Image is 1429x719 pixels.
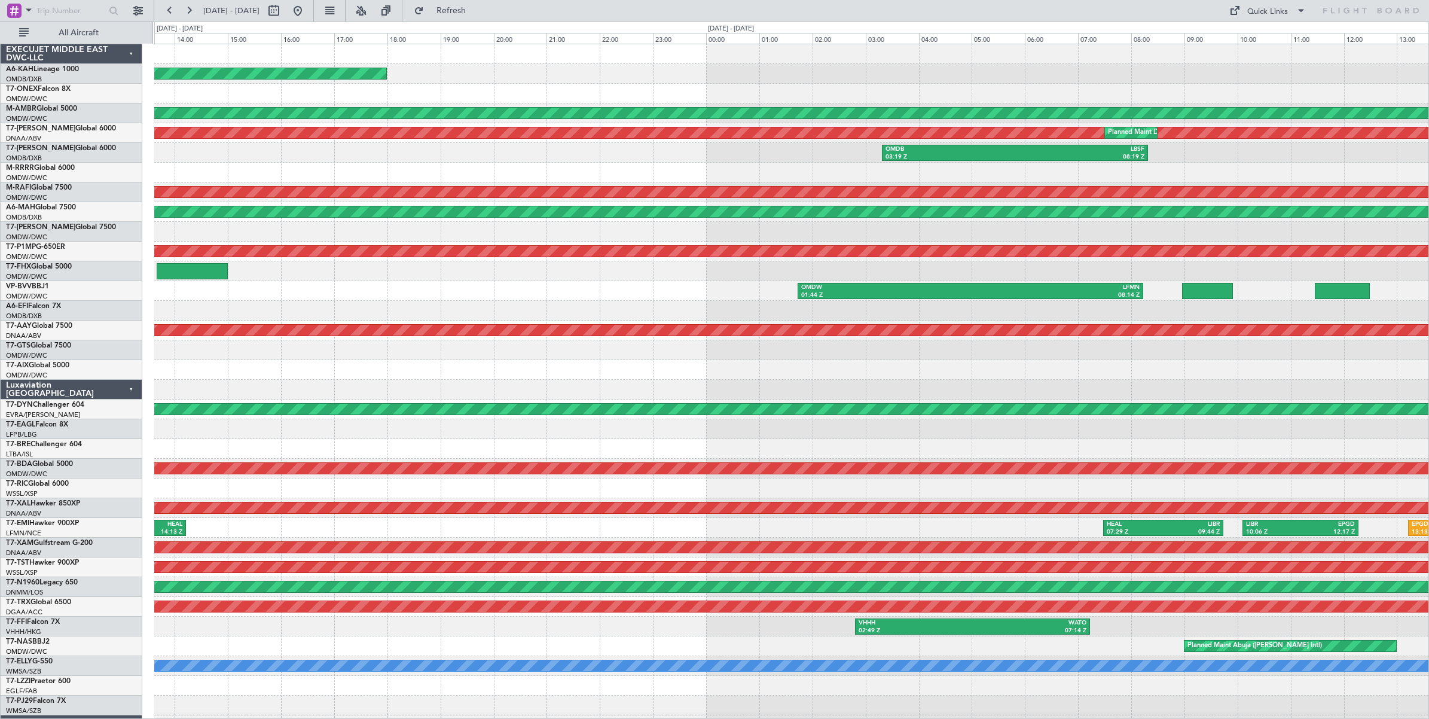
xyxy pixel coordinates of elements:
[6,184,72,191] a: M-RAFIGlobal 7500
[6,193,47,202] a: OMDW/DWC
[6,509,41,518] a: DNAA/ABV
[6,599,71,606] a: T7-TRXGlobal 6500
[6,697,33,705] span: T7-PJ29
[6,588,43,597] a: DNMM/LOS
[6,134,41,143] a: DNAA/ABV
[6,450,33,459] a: LTBA/ISL
[6,687,37,696] a: EGLF/FAB
[973,619,1087,627] div: WATO
[1108,124,1226,142] div: Planned Maint Dubai (Al Maktoum Intl)
[441,33,494,44] div: 19:00
[6,568,38,577] a: WSSL/XSP
[801,284,970,292] div: OMDW
[6,371,47,380] a: OMDW/DWC
[6,252,47,261] a: OMDW/DWC
[6,75,42,84] a: OMDB/DXB
[6,331,41,340] a: DNAA/ABV
[6,233,47,242] a: OMDW/DWC
[6,579,78,586] a: T7-N1960Legacy 650
[972,33,1025,44] div: 05:00
[334,33,387,44] div: 17:00
[6,263,72,270] a: T7-FHXGlobal 5000
[6,658,32,665] span: T7-ELLY
[6,540,33,547] span: T7-XAM
[6,224,75,231] span: T7-[PERSON_NAME]
[6,204,76,211] a: A6-MAHGlobal 7500
[6,125,116,132] a: T7-[PERSON_NAME]Global 6000
[866,33,919,44] div: 03:00
[6,154,42,163] a: OMDB/DXB
[1344,33,1397,44] div: 12:00
[6,303,28,310] span: A6-EFI
[1247,6,1288,18] div: Quick Links
[6,480,28,488] span: T7-RIC
[1078,33,1131,44] div: 07:00
[859,627,973,635] div: 02:49 Z
[6,303,61,310] a: A6-EFIFalcon 7X
[6,292,47,301] a: OMDW/DWC
[813,33,866,44] div: 02:00
[6,401,33,409] span: T7-DYN
[6,540,93,547] a: T7-XAMGulfstream G-200
[6,441,30,448] span: T7-BRE
[6,520,29,527] span: T7-EMI
[6,164,34,172] span: M-RRRR
[759,33,813,44] div: 01:00
[6,322,72,330] a: T7-AAYGlobal 7500
[6,283,49,290] a: VP-BVVBBJ1
[546,33,600,44] div: 21:00
[6,204,35,211] span: A6-MAH
[6,667,41,676] a: WMSA/SZB
[157,24,203,34] div: [DATE] - [DATE]
[6,66,79,73] a: A6-KAHLineage 1000
[6,489,38,498] a: WSSL/XSP
[6,500,30,507] span: T7-XAL
[6,362,29,369] span: T7-AIX
[6,114,47,123] a: OMDW/DWC
[6,619,27,626] span: T7-FFI
[653,33,706,44] div: 23:00
[6,243,36,251] span: T7-P1MP
[6,706,41,715] a: WMSA/SZB
[1184,33,1238,44] div: 09:00
[6,401,84,409] a: T7-DYNChallenger 604
[1015,153,1144,162] div: 08:19 Z
[6,86,38,93] span: T7-ONEX
[203,5,259,16] span: [DATE] - [DATE]
[6,697,66,705] a: T7-PJ29Falcon 7X
[6,599,30,606] span: T7-TRX
[6,145,75,152] span: T7-[PERSON_NAME]
[1107,528,1163,537] div: 07:29 Z
[6,351,47,360] a: OMDW/DWC
[6,480,69,488] a: T7-RICGlobal 6000
[6,184,31,191] span: M-RAFI
[6,362,69,369] a: T7-AIXGlobal 5000
[706,33,759,44] div: 00:00
[6,173,47,182] a: OMDW/DWC
[1223,1,1312,20] button: Quick Links
[6,638,50,645] a: T7-NASBBJ2
[6,105,77,112] a: M-AMBRGlobal 5000
[1246,528,1300,537] div: 10:06 Z
[6,549,41,557] a: DNAA/ABV
[6,263,31,270] span: T7-FHX
[970,291,1140,300] div: 08:14 Z
[1300,520,1355,529] div: EPGD
[600,33,653,44] div: 22:00
[387,33,441,44] div: 18:00
[886,145,1015,154] div: OMDB
[6,421,68,428] a: T7-EAGLFalcon 8X
[6,619,60,626] a: T7-FFIFalcon 7X
[36,2,105,20] input: Trip Number
[1238,33,1291,44] div: 10:00
[6,342,30,349] span: T7-GTS
[31,29,126,37] span: All Aircraft
[859,619,973,627] div: VHHH
[1246,520,1300,529] div: LIBR
[408,1,480,20] button: Refresh
[973,627,1087,635] div: 07:14 Z
[6,647,47,656] a: OMDW/DWC
[1015,145,1144,154] div: LBSF
[6,658,53,665] a: T7-ELLYG-550
[6,272,47,281] a: OMDW/DWC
